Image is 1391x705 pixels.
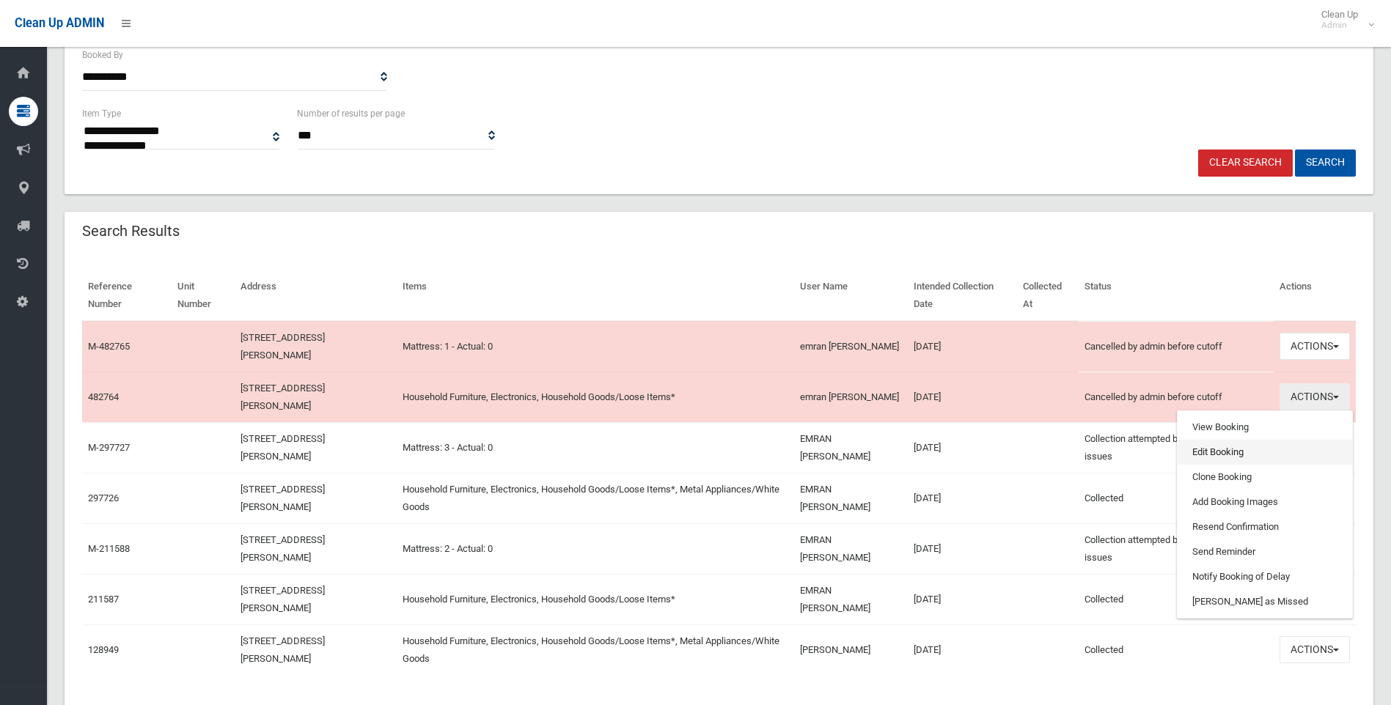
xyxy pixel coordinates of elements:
[1280,333,1350,360] button: Actions
[1178,514,1352,539] a: Resend Confirmation
[241,383,325,411] a: [STREET_ADDRESS][PERSON_NAME]
[1295,150,1356,177] button: Search
[88,543,130,554] a: M-211588
[908,574,1017,624] td: [DATE]
[1314,9,1373,31] span: Clean Up
[241,433,325,462] a: [STREET_ADDRESS][PERSON_NAME]
[1280,383,1350,410] button: Actions
[241,534,325,563] a: [STREET_ADDRESS][PERSON_NAME]
[88,391,119,402] a: 482764
[908,473,1017,523] td: [DATE]
[1079,473,1274,523] td: Collected
[1178,465,1352,490] a: Clone Booking
[794,321,908,372] td: emran [PERSON_NAME]
[794,574,908,624] td: EMRAN [PERSON_NAME]
[794,422,908,473] td: EMRAN [PERSON_NAME]
[1198,150,1293,177] a: Clear Search
[397,574,794,624] td: Household Furniture, Electronics, Household Goods/Loose Items*
[1178,440,1352,465] a: Edit Booking
[88,594,119,605] a: 211587
[1321,20,1358,31] small: Admin
[15,16,104,30] span: Clean Up ADMIN
[1017,270,1079,321] th: Collected At
[1079,422,1274,473] td: Collection attempted but driver reported issues
[88,492,119,503] a: 297726
[397,473,794,523] td: Household Furniture, Electronics, Household Goods/Loose Items*, Metal Appliances/White Goods
[297,106,405,122] label: Number of results per page
[908,624,1017,675] td: [DATE]
[1178,539,1352,564] a: Send Reminder
[908,321,1017,372] td: [DATE]
[1178,589,1352,614] a: [PERSON_NAME] as Missed
[908,523,1017,574] td: [DATE]
[397,321,794,372] td: Mattress: 1 - Actual: 0
[1079,523,1274,574] td: Collection attempted but driver reported issues
[82,47,123,63] label: Booked By
[397,270,794,321] th: Items
[1079,372,1274,422] td: Cancelled by admin before cutoff
[88,341,130,352] a: M-482765
[1280,636,1350,663] button: Actions
[88,442,130,453] a: M-297727
[908,422,1017,473] td: [DATE]
[397,372,794,422] td: Household Furniture, Electronics, Household Goods/Loose Items*
[1178,415,1352,440] a: View Booking
[1079,321,1274,372] td: Cancelled by admin before cutoff
[1178,490,1352,514] a: Add Booking Images
[794,624,908,675] td: [PERSON_NAME]
[397,523,794,574] td: Mattress: 2 - Actual: 0
[397,624,794,675] td: Household Furniture, Electronics, Household Goods/Loose Items*, Metal Appliances/White Goods
[65,217,197,246] header: Search Results
[1079,574,1274,624] td: Collected
[794,372,908,422] td: emran [PERSON_NAME]
[1079,270,1274,321] th: Status
[1274,270,1356,321] th: Actions
[241,585,325,613] a: [STREET_ADDRESS][PERSON_NAME]
[241,635,325,664] a: [STREET_ADDRESS][PERSON_NAME]
[88,644,119,655] a: 128949
[82,270,172,321] th: Reference Number
[172,270,235,321] th: Unit Number
[397,422,794,473] td: Mattress: 3 - Actual: 0
[794,270,908,321] th: User Name
[908,372,1017,422] td: [DATE]
[794,473,908,523] td: EMRAN [PERSON_NAME]
[794,523,908,574] td: EMRAN [PERSON_NAME]
[1079,624,1274,675] td: Collected
[241,332,325,361] a: [STREET_ADDRESS][PERSON_NAME]
[82,106,121,122] label: Item Type
[241,484,325,512] a: [STREET_ADDRESS][PERSON_NAME]
[1178,564,1352,589] a: Notify Booking of Delay
[908,270,1017,321] th: Intended Collection Date
[235,270,397,321] th: Address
